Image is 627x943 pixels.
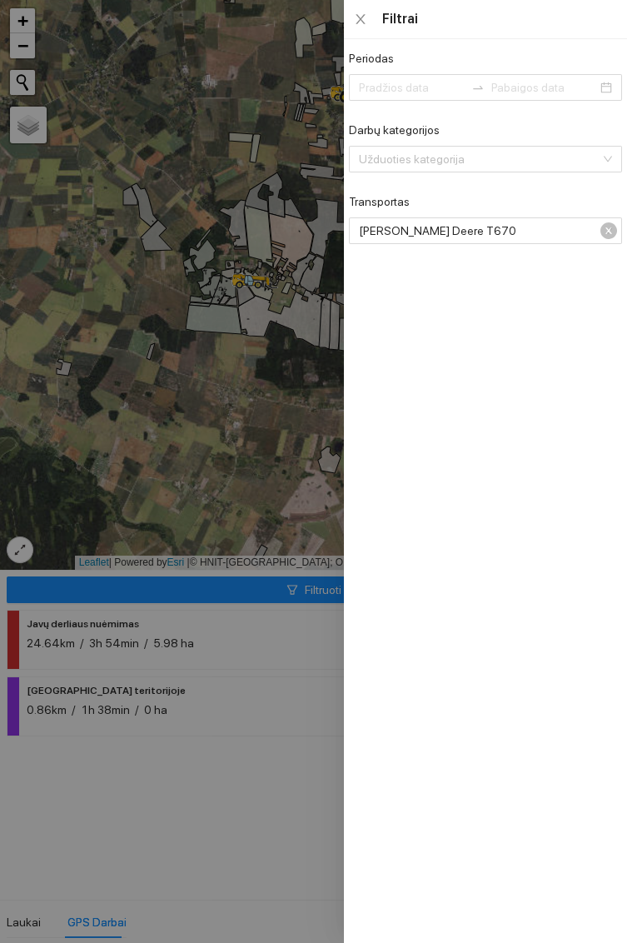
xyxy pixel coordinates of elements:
span: close [354,12,367,26]
span: to [471,81,485,94]
div: Filtrai [382,10,622,28]
label: Periodas [349,50,394,67]
span: John Deere T670 [359,218,609,243]
span: swap-right [471,81,485,94]
button: Close [349,12,372,27]
label: Darbų kategorijos [349,122,440,139]
input: Pabaigos data [491,78,597,97]
label: Transportas [349,193,410,211]
input: Periodas [359,78,465,97]
input: Darbų kategorijos [359,147,600,172]
span: close-circle [600,222,617,239]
